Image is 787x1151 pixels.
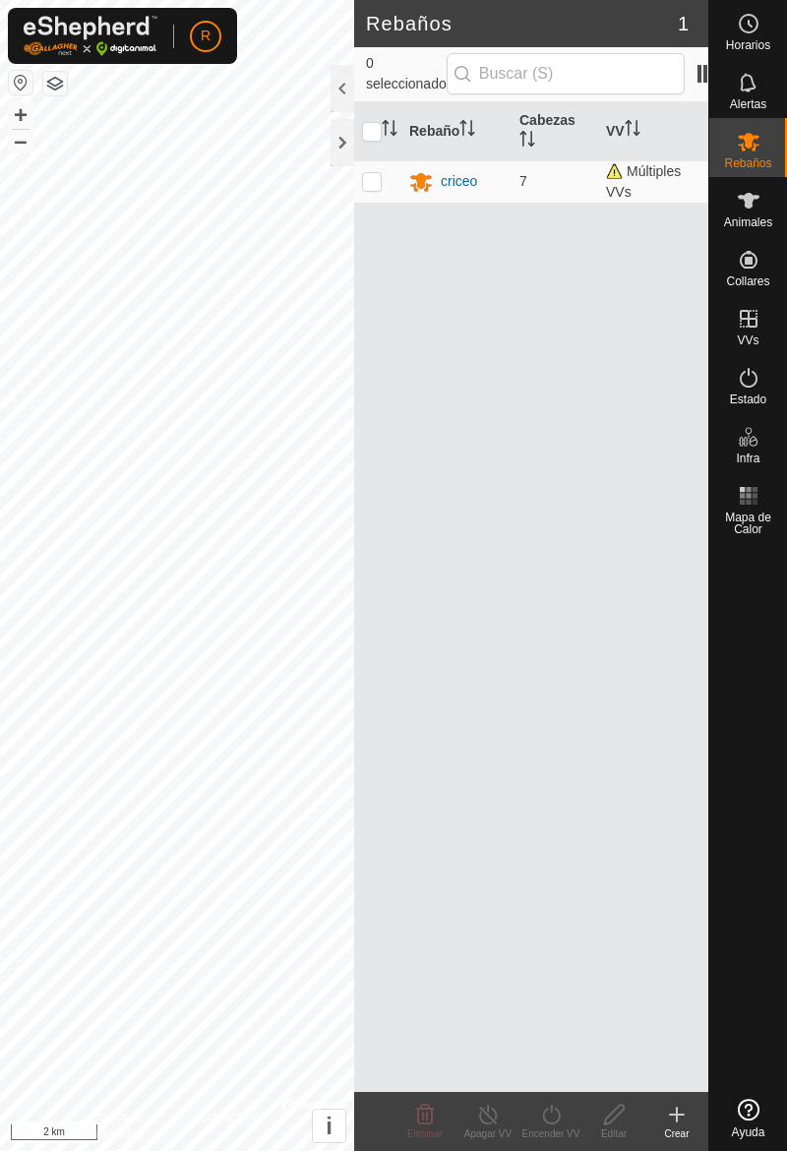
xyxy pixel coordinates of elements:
[24,16,157,56] img: Logo Gallagher
[645,1126,708,1141] div: Crear
[625,123,640,139] p-sorticon: Activar para ordenar
[726,39,770,51] span: Horarios
[730,98,766,110] span: Alertas
[407,1128,443,1139] span: Eliminar
[724,216,772,228] span: Animales
[366,12,678,35] h2: Rebaños
[519,134,535,150] p-sorticon: Activar para ordenar
[382,123,397,139] p-sorticon: Activar para ordenar
[519,173,527,189] span: 7
[447,53,685,94] input: Buscar (S)
[459,123,475,139] p-sorticon: Activar para ordenar
[512,102,598,161] th: Cabezas
[456,1126,519,1141] div: Apagar VV
[724,157,771,169] span: Rebaños
[89,1108,176,1143] a: Política de Privacidad
[732,1126,765,1138] span: Ayuda
[9,103,32,127] button: +
[441,171,477,192] div: criceo
[598,102,708,161] th: VV
[709,1091,787,1146] a: Ayuda
[736,453,759,464] span: Infra
[313,1110,345,1142] button: i
[678,9,689,38] span: 1
[326,1113,333,1139] span: i
[201,26,211,46] span: R
[9,71,32,94] button: Restablecer Mapa
[43,72,67,95] button: Capas del Mapa
[9,129,32,152] button: –
[200,1108,266,1143] a: Contáctenos
[401,102,512,161] th: Rebaño
[737,334,758,346] span: VVs
[726,275,769,287] span: Collares
[606,163,681,200] span: Múltiples VVs
[582,1126,645,1141] div: Editar
[519,1126,582,1141] div: Encender VV
[714,512,782,535] span: Mapa de Calor
[730,394,766,405] span: Estado
[366,53,447,94] span: 0 seleccionado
